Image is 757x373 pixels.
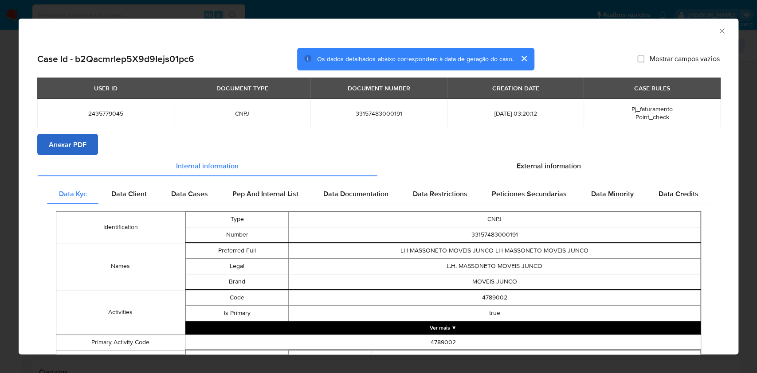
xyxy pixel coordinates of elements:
td: 4789002 [289,290,701,305]
span: Data Client [111,188,147,198]
td: Names [56,243,185,290]
td: Legal [185,258,288,274]
span: Data Kyc [59,188,87,198]
td: Type [185,211,288,227]
div: CREATION DATE [486,81,544,96]
span: Anexar PDF [49,135,86,154]
td: Is Primary [185,305,288,321]
button: Anexar PDF [37,134,98,155]
div: closure-recommendation-modal [19,19,738,354]
span: Peticiones Secundarias [492,188,567,198]
td: Type [289,350,371,365]
td: CNPJ [289,211,701,227]
td: 33157483000191 [289,227,701,242]
td: Primary Activity Code [56,334,185,350]
td: LH MASSONETO MOVEIS JUNCO LH MASSONETO MOVEIS JUNCO [289,243,701,258]
span: [DATE] 03:20:12 [458,109,573,117]
td: Preferred Full [185,243,288,258]
button: cerrar [513,48,534,69]
td: CNPJ [371,350,700,365]
td: Code [185,290,288,305]
div: CASE RULES [629,81,675,96]
span: Pep And Internal List [232,188,298,198]
span: Data Cases [171,188,208,198]
div: Detailed info [37,155,720,176]
button: Fechar a janela [718,27,726,35]
span: Pj_faturamento [631,105,673,113]
span: Os dados detalhados abaixo correspondem à data de geração do caso. [317,54,513,63]
td: Brand [185,274,288,289]
input: Mostrar campos vazios [637,55,644,62]
div: Detailed internal info [47,183,710,204]
td: 4789002 [185,334,701,350]
span: CNPJ [184,109,300,117]
td: Activities [56,290,185,334]
td: Number [185,227,288,242]
span: Data Documentation [323,188,388,198]
td: Identification [56,211,185,243]
div: USER ID [89,81,123,96]
td: L.H. MASSONETO MOVEIS JUNCO [289,258,701,274]
div: DOCUMENT TYPE [211,81,274,96]
span: External information [517,160,581,171]
button: Expand array [185,321,701,334]
span: 2435779045 [48,109,163,117]
span: Data Restrictions [413,188,467,198]
span: Internal information [176,160,239,171]
h2: Case Id - b2QacmrIep5X9d9Iejs01pc6 [37,53,194,65]
span: Data Credits [658,188,698,198]
span: Data Minority [591,188,634,198]
span: Point_check [635,113,669,121]
td: MOVEIS JUNCO [289,274,701,289]
td: true [289,305,701,321]
span: 33157483000191 [321,109,436,117]
div: DOCUMENT NUMBER [342,81,416,96]
span: Mostrar campos vazios [650,54,720,63]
